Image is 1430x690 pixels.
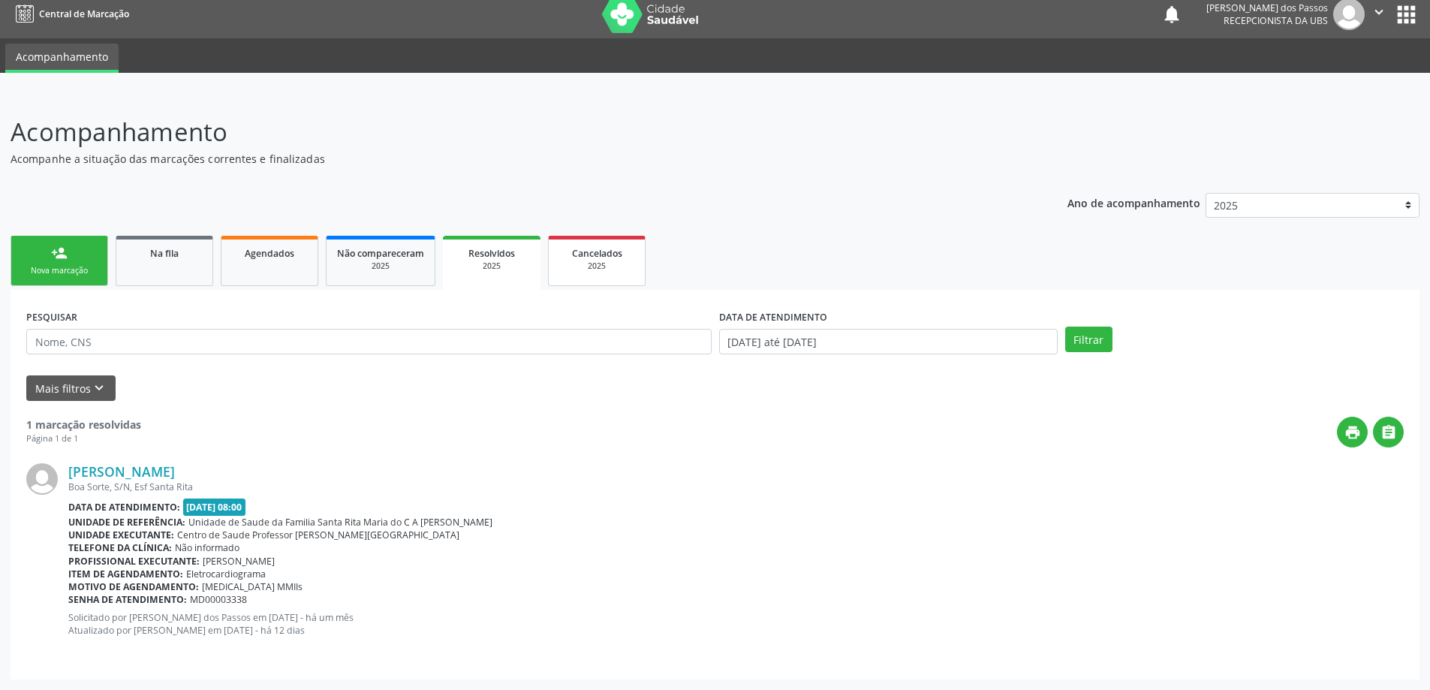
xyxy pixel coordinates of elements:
[190,593,247,606] span: MD00003338
[26,417,141,432] strong: 1 marcação resolvidas
[68,593,187,606] b: Senha de atendimento:
[68,568,183,580] b: Item de agendamento:
[202,580,303,593] span: [MEDICAL_DATA] MMIIs
[337,247,424,260] span: Não compareceram
[1067,193,1200,212] p: Ano de acompanhamento
[68,580,199,593] b: Motivo de agendamento:
[22,265,97,276] div: Nova marcação
[1393,2,1419,28] button: apps
[39,8,129,20] span: Central de Marcação
[26,306,77,329] label: PESQUISAR
[11,2,129,26] a: Central de Marcação
[572,247,622,260] span: Cancelados
[1065,327,1112,352] button: Filtrar
[1380,424,1397,441] i: 
[68,481,1404,493] div: Boa Sorte, S/N, Esf Santa Rita
[177,529,459,541] span: Centro de Saude Professor [PERSON_NAME][GEOGRAPHIC_DATA]
[1161,4,1182,25] button: notifications
[453,261,530,272] div: 2025
[1371,4,1387,20] i: 
[5,44,119,73] a: Acompanhamento
[150,247,179,260] span: Na fila
[26,329,712,354] input: Nome, CNS
[68,516,185,529] b: Unidade de referência:
[1373,417,1404,447] button: 
[468,247,515,260] span: Resolvidos
[68,463,175,480] a: [PERSON_NAME]
[11,113,997,151] p: Acompanhamento
[1337,417,1368,447] button: print
[719,329,1058,354] input: Selecione um intervalo
[719,306,827,329] label: DATA DE ATENDIMENTO
[1206,2,1328,14] div: [PERSON_NAME] dos Passos
[68,611,1404,637] p: Solicitado por [PERSON_NAME] dos Passos em [DATE] - há um mês Atualizado por [PERSON_NAME] em [DA...
[175,541,239,554] span: Não informado
[68,555,200,568] b: Profissional executante:
[186,568,266,580] span: Eletrocardiograma
[68,501,180,514] b: Data de atendimento:
[91,380,107,396] i: keyboard_arrow_down
[245,247,294,260] span: Agendados
[68,541,172,554] b: Telefone da clínica:
[26,375,116,402] button: Mais filtroskeyboard_arrow_down
[183,499,246,516] span: [DATE] 08:00
[11,151,997,167] p: Acompanhe a situação das marcações correntes e finalizadas
[337,261,424,272] div: 2025
[1224,14,1328,27] span: Recepcionista da UBS
[559,261,634,272] div: 2025
[26,432,141,445] div: Página 1 de 1
[203,555,275,568] span: [PERSON_NAME]
[26,463,58,495] img: img
[1344,424,1361,441] i: print
[188,516,492,529] span: Unidade de Saude da Familia Santa Rita Maria do C A [PERSON_NAME]
[51,245,68,261] div: person_add
[68,529,174,541] b: Unidade executante:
